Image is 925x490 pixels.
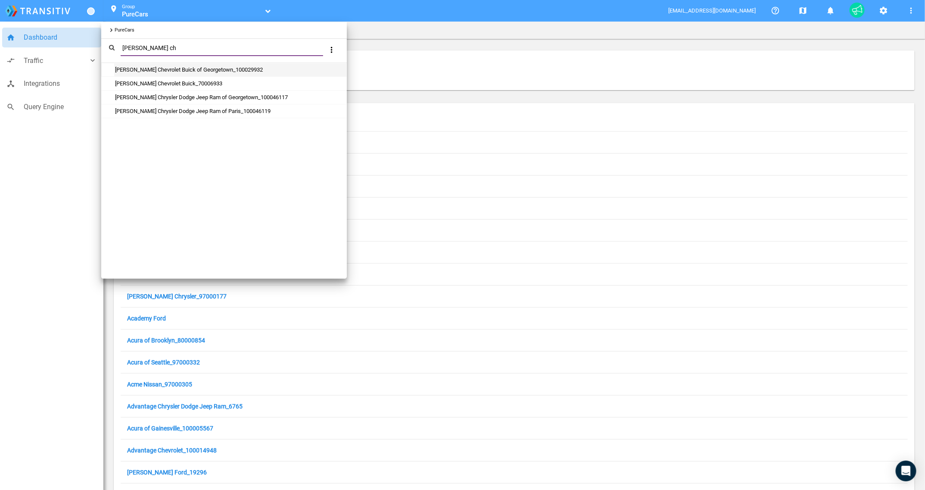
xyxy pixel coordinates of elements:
[115,27,135,33] span: PureCars
[114,66,263,73] a: [PERSON_NAME] Chevrolet Buick of Georgetown_100029932
[323,41,340,58] button: Example icon-button with a menu
[114,108,271,114] a: [PERSON_NAME] Chrysler Dodge Jeep Ram of Paris_100046119
[327,45,337,55] mat-icon: more_vert
[114,80,222,87] a: [PERSON_NAME] Chevrolet Buick_70006933
[108,27,115,34] span: keyboard_arrow_right
[114,94,288,101] a: [PERSON_NAME] Chrysler Dodge Jeep Ram of Georgetown_100046117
